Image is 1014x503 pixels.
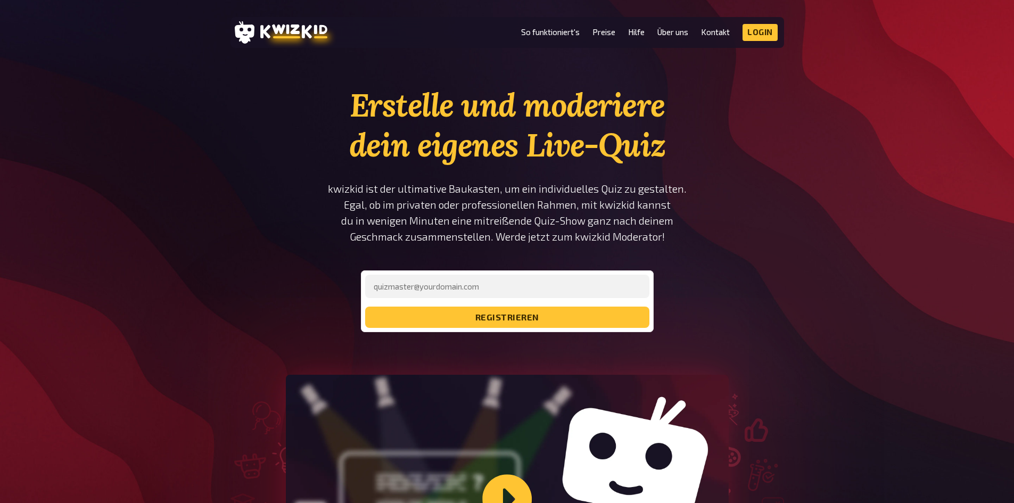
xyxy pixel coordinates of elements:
p: kwizkid ist der ultimative Baukasten, um ein individuelles Quiz zu gestalten. Egal, ob im private... [327,181,687,245]
a: Login [743,24,778,41]
a: Hilfe [628,28,645,37]
input: quizmaster@yourdomain.com [365,275,649,298]
a: Preise [592,28,615,37]
button: registrieren [365,307,649,328]
a: Über uns [657,28,688,37]
a: Kontakt [701,28,730,37]
h1: Erstelle und moderiere dein eigenes Live-Quiz [327,85,687,165]
a: So funktioniert's [521,28,580,37]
